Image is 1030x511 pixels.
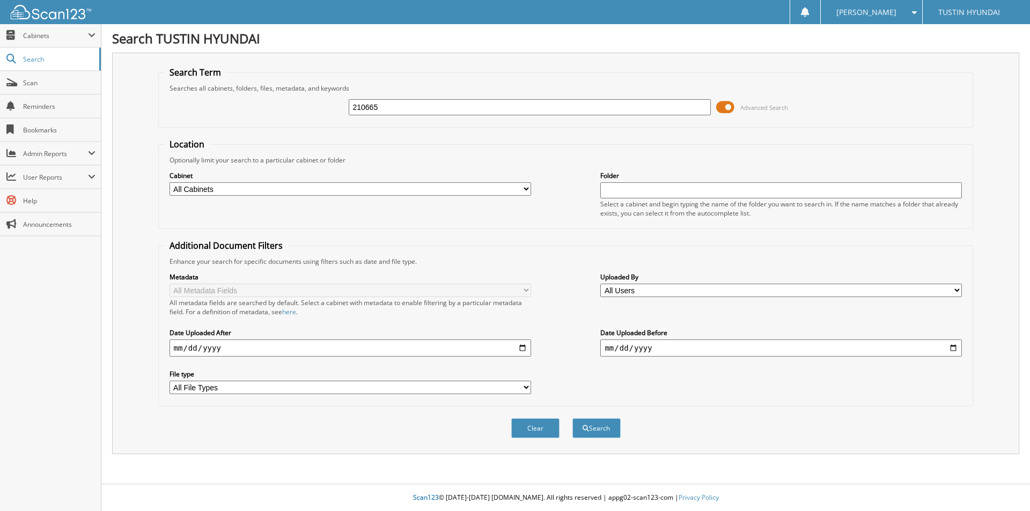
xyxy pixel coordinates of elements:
[23,149,88,158] span: Admin Reports
[600,328,962,337] label: Date Uploaded Before
[170,298,531,316] div: All metadata fields are searched by default. Select a cabinet with metadata to enable filtering b...
[23,125,95,135] span: Bookmarks
[164,84,968,93] div: Searches all cabinets, folders, files, metadata, and keywords
[23,55,94,64] span: Search
[413,493,439,502] span: Scan123
[170,369,531,379] label: File type
[112,29,1019,47] h1: Search TUSTIN HYUNDAI
[164,155,968,165] div: Optionally limit your search to a particular cabinet or folder
[740,103,788,112] span: Advanced Search
[600,199,962,218] div: Select a cabinet and begin typing the name of the folder you want to search in. If the name match...
[11,5,91,19] img: scan123-logo-white.svg
[23,31,88,40] span: Cabinets
[976,460,1030,511] iframe: Chat Widget
[170,171,531,180] label: Cabinet
[23,173,88,182] span: User Reports
[572,418,621,438] button: Search
[679,493,719,502] a: Privacy Policy
[170,272,531,282] label: Metadata
[511,418,560,438] button: Clear
[23,196,95,205] span: Help
[170,339,531,357] input: start
[164,138,210,150] legend: Location
[23,220,95,229] span: Announcements
[600,171,962,180] label: Folder
[170,328,531,337] label: Date Uploaded After
[836,9,896,16] span: [PERSON_NAME]
[600,339,962,357] input: end
[938,9,1000,16] span: TUSTIN HYUNDAI
[101,485,1030,511] div: © [DATE]-[DATE] [DOMAIN_NAME]. All rights reserved | appg02-scan123-com |
[282,307,296,316] a: here
[23,102,95,111] span: Reminders
[23,78,95,87] span: Scan
[164,66,226,78] legend: Search Term
[600,272,962,282] label: Uploaded By
[164,257,968,266] div: Enhance your search for specific documents using filters such as date and file type.
[164,240,288,251] legend: Additional Document Filters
